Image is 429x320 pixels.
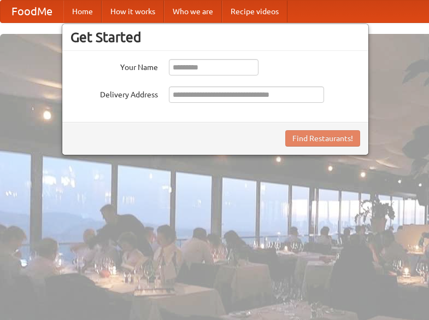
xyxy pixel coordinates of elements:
[102,1,164,22] a: How it works
[63,1,102,22] a: Home
[70,86,158,100] label: Delivery Address
[70,29,360,45] h3: Get Started
[222,1,287,22] a: Recipe videos
[1,1,63,22] a: FoodMe
[164,1,222,22] a: Who we are
[70,59,158,73] label: Your Name
[285,130,360,147] button: Find Restaurants!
